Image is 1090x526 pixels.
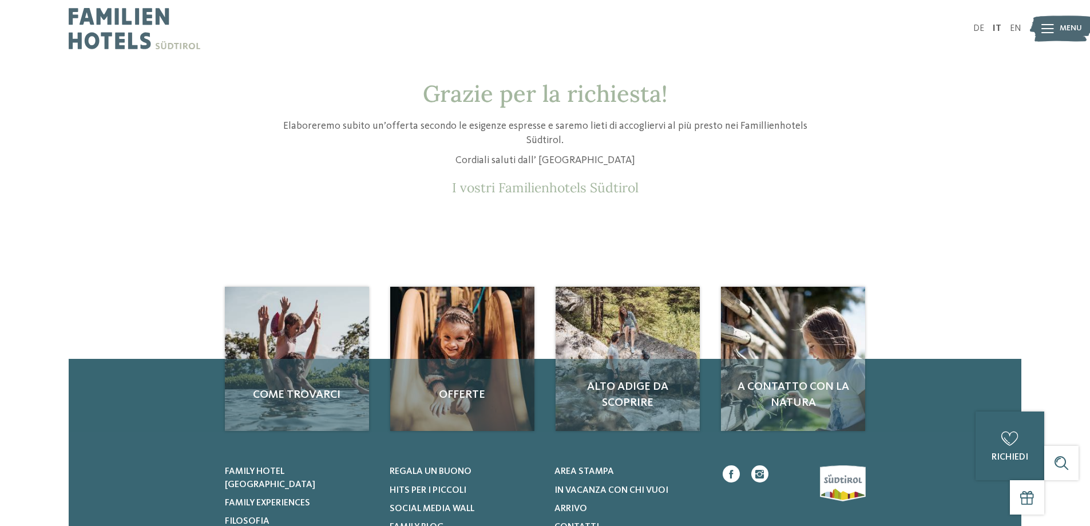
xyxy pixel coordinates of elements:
span: Area stampa [554,467,614,476]
a: DE [973,24,984,33]
a: Area stampa [554,465,705,478]
a: In vacanza con chi vuoi [554,484,705,497]
a: Family hotel [GEOGRAPHIC_DATA] [225,465,375,491]
span: Grazie per la richiesta! [423,79,668,108]
a: Hits per i piccoli [390,484,540,497]
span: Arrivo [554,504,587,513]
a: EN [1010,24,1021,33]
span: Social Media Wall [390,504,474,513]
a: Family experiences [225,497,375,509]
a: IT [993,24,1001,33]
img: Richiesta [225,287,369,431]
a: Richiesta Alto Adige da scoprire [556,287,700,431]
span: Family hotel [GEOGRAPHIC_DATA] [225,467,315,489]
span: Family experiences [225,499,310,508]
img: Richiesta [721,287,865,431]
a: Richiesta A contatto con la natura [721,287,865,431]
span: In vacanza con chi vuoi [554,486,668,495]
a: Richiesta Offerte [390,287,534,431]
span: Come trovarci [236,387,358,403]
span: Regala un buono [390,467,471,476]
p: Cordiali saluti dall’ [GEOGRAPHIC_DATA] [274,153,817,168]
span: Menu [1060,23,1082,34]
span: Offerte [402,387,523,403]
span: Hits per i piccoli [390,486,466,495]
a: richiedi [976,412,1044,480]
a: Social Media Wall [390,503,540,515]
img: Richiesta [390,287,534,431]
a: Regala un buono [390,465,540,478]
span: Alto Adige da scoprire [567,379,688,411]
a: Arrivo [554,503,705,515]
img: Richiesta [556,287,700,431]
span: richiedi [992,453,1028,462]
span: A contatto con la natura [732,379,854,411]
p: Elaboreremo subito un’offerta secondo le esigenze espresse e saremo lieti di accogliervi al più p... [274,119,817,148]
a: Richiesta Come trovarci [225,287,369,431]
span: Filosofia [225,517,269,526]
p: I vostri Familienhotels Südtirol [274,180,817,196]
